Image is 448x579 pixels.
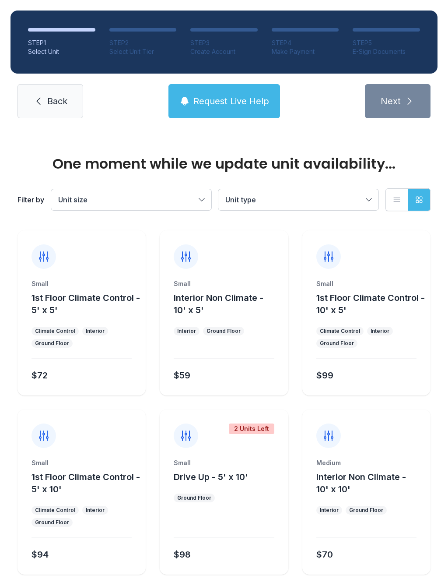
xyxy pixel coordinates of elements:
[174,292,284,316] button: Interior Non Climate - 10' x 5'
[320,340,354,347] div: Ground Floor
[31,472,140,494] span: 1st Floor Climate Control - 5' x 10'
[349,507,383,514] div: Ground Floor
[31,369,48,381] div: $72
[35,340,69,347] div: Ground Floor
[193,95,269,107] span: Request Live Help
[174,369,190,381] div: $59
[218,189,378,210] button: Unit type
[17,157,430,171] div: One moment while we update unit availability...
[109,39,177,47] div: STEP 2
[174,548,191,561] div: $98
[206,328,241,335] div: Ground Floor
[229,424,274,434] div: 2 Units Left
[225,195,256,204] span: Unit type
[353,39,420,47] div: STEP 5
[381,95,401,107] span: Next
[353,47,420,56] div: E-Sign Documents
[177,328,196,335] div: Interior
[316,459,416,467] div: Medium
[35,328,75,335] div: Climate Control
[177,494,211,501] div: Ground Floor
[316,292,427,316] button: 1st Floor Climate Control - 10' x 5'
[320,328,360,335] div: Climate Control
[35,519,69,526] div: Ground Floor
[316,472,406,494] span: Interior Non Climate - 10' x 10'
[35,507,75,514] div: Climate Control
[316,369,333,381] div: $99
[174,471,248,483] button: Drive Up - 5' x 10'
[190,47,258,56] div: Create Account
[31,459,132,467] div: Small
[320,507,339,514] div: Interior
[47,95,67,107] span: Back
[86,507,105,514] div: Interior
[316,471,427,495] button: Interior Non Climate - 10' x 10'
[51,189,211,210] button: Unit size
[31,293,140,315] span: 1st Floor Climate Control - 5' x 5'
[371,328,389,335] div: Interior
[17,194,44,205] div: Filter by
[31,292,142,316] button: 1st Floor Climate Control - 5' x 5'
[272,39,339,47] div: STEP 4
[31,548,49,561] div: $94
[316,293,425,315] span: 1st Floor Climate Control - 10' x 5'
[174,472,248,482] span: Drive Up - 5' x 10'
[316,548,333,561] div: $70
[272,47,339,56] div: Make Payment
[109,47,177,56] div: Select Unit Tier
[58,195,87,204] span: Unit size
[31,279,132,288] div: Small
[174,293,263,315] span: Interior Non Climate - 10' x 5'
[86,328,105,335] div: Interior
[28,39,95,47] div: STEP 1
[174,459,274,467] div: Small
[28,47,95,56] div: Select Unit
[190,39,258,47] div: STEP 3
[316,279,416,288] div: Small
[31,471,142,495] button: 1st Floor Climate Control - 5' x 10'
[174,279,274,288] div: Small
